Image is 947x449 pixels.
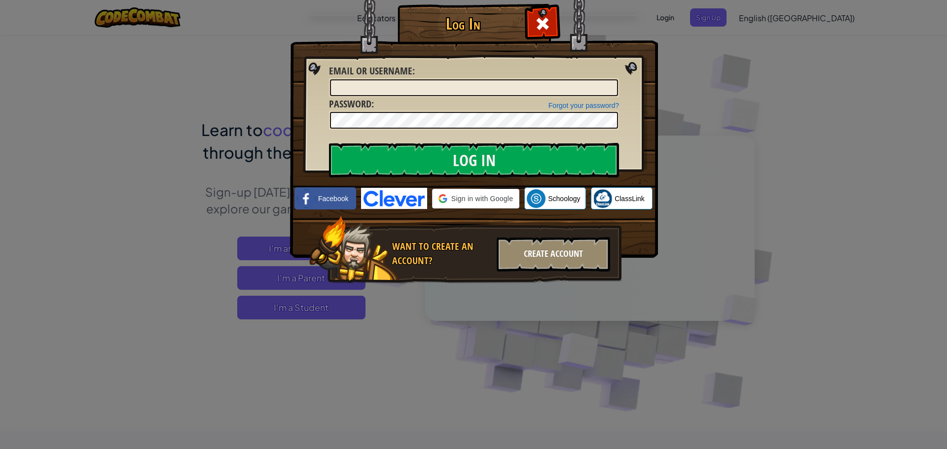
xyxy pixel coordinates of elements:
div: Create Account [497,237,610,272]
input: Log In [329,143,619,177]
img: classlink-logo-small.png [593,189,612,208]
span: ClassLink [615,194,645,204]
h1: Log In [400,15,526,33]
div: Sign in with Google [432,189,519,208]
label: : [329,64,415,78]
img: facebook_small.png [297,189,316,208]
span: Email or Username [329,64,412,77]
div: Want to create an account? [392,240,491,268]
a: Forgot your password? [548,102,619,109]
span: Sign in with Google [451,194,513,204]
label: : [329,97,374,111]
img: schoology.png [527,189,546,208]
span: Facebook [318,194,348,204]
span: Schoology [548,194,580,204]
span: Password [329,97,371,110]
img: clever-logo-blue.png [361,188,427,209]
